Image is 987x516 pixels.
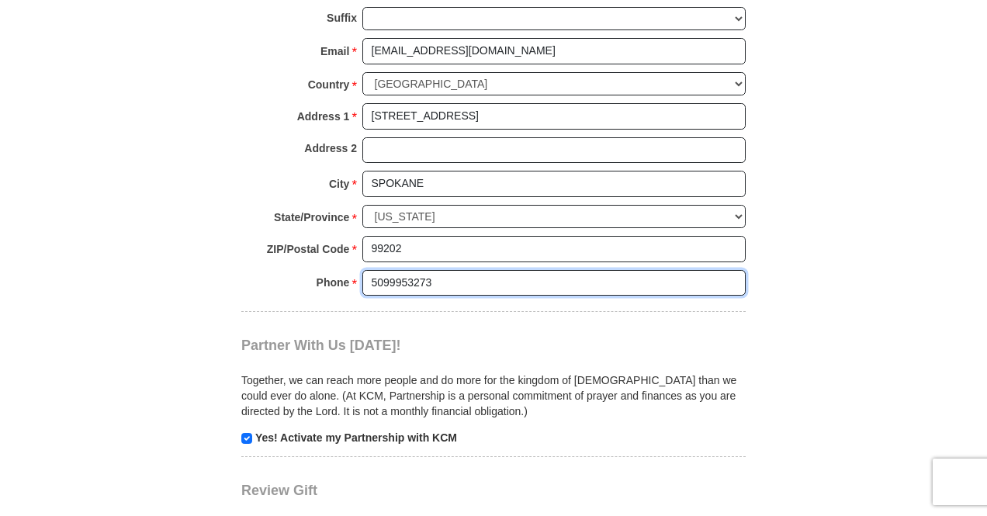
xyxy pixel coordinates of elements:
[329,173,349,195] strong: City
[304,137,357,159] strong: Address 2
[317,272,350,293] strong: Phone
[241,372,746,419] p: Together, we can reach more people and do more for the kingdom of [DEMOGRAPHIC_DATA] than we coul...
[274,206,349,228] strong: State/Province
[320,40,349,62] strong: Email
[255,431,457,444] strong: Yes! Activate my Partnership with KCM
[297,106,350,127] strong: Address 1
[267,238,350,260] strong: ZIP/Postal Code
[241,338,401,353] span: Partner With Us [DATE]!
[241,483,317,498] span: Review Gift
[327,7,357,29] strong: Suffix
[308,74,350,95] strong: Country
